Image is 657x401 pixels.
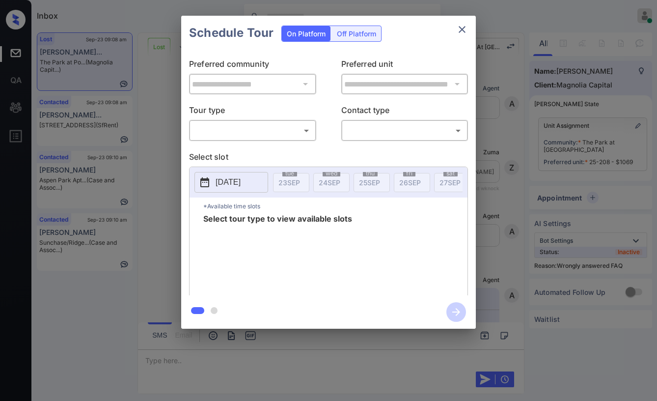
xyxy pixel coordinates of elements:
[189,104,316,120] p: Tour type
[181,16,281,50] h2: Schedule Tour
[189,151,468,167] p: Select slot
[194,172,268,193] button: [DATE]
[332,26,381,41] div: Off Platform
[282,26,330,41] div: On Platform
[452,20,472,39] button: close
[189,58,316,74] p: Preferred community
[341,104,468,120] p: Contact type
[341,58,468,74] p: Preferred unit
[216,176,241,188] p: [DATE]
[203,198,467,215] p: *Available time slots
[203,215,352,293] span: Select tour type to view available slots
